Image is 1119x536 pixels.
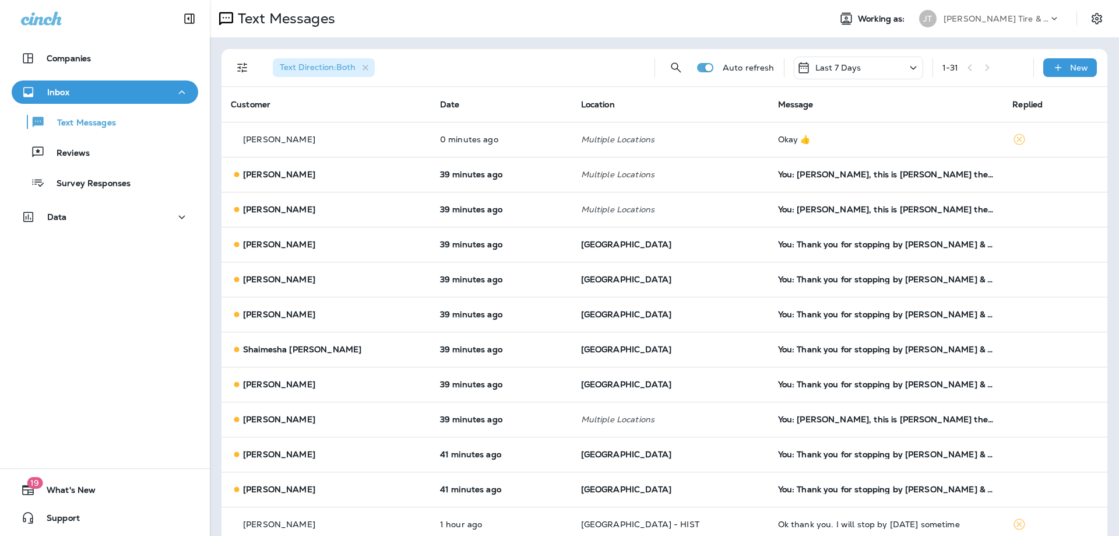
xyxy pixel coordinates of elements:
[243,240,315,249] p: [PERSON_NAME]
[778,380,994,389] div: You: Thank you for stopping by Jensen Tire & Auto - North 90th Street. Please take 30 seconds to ...
[581,205,759,214] p: Multiple Locations
[778,170,994,179] div: You: Alyssa, this is Shane the store manager with Jensen Tire & Auto on N 90th. I'd like to see i...
[778,485,994,494] div: You: Thank you for stopping by Jensen Tire & Auto - North 90th Street. Please take 30 seconds to ...
[778,135,994,144] div: Okay 👍
[280,62,356,72] span: Text Direction : Both
[440,345,562,354] p: Aug 19, 2025 08:04 AM
[581,135,759,144] p: Multiple Locations
[273,58,375,77] div: Text Direction:Both
[944,14,1048,23] p: [PERSON_NAME] Tire & Auto
[581,99,615,110] span: Location
[243,275,315,284] p: [PERSON_NAME]
[919,10,937,27] div: JT
[243,310,315,319] p: [PERSON_NAME]
[778,415,994,424] div: You: Justin, this is Shane the store manager with Jensen Tire & Auto on N 90th. I'd like to see i...
[440,99,460,110] span: Date
[47,54,91,63] p: Companies
[440,275,562,284] p: Aug 19, 2025 08:04 AM
[12,47,198,70] button: Companies
[778,520,994,529] div: Ok thank you. I will stop by today sometime
[778,275,994,284] div: You: Thank you for stopping by Jensen Tire & Auto - North 90th Street. Please take 30 seconds to ...
[942,63,959,72] div: 1 - 31
[440,415,562,424] p: Aug 19, 2025 08:04 AM
[778,240,994,249] div: You: Thank you for stopping by Jensen Tire & Auto - North 90th Street. Please take 30 seconds to ...
[243,380,315,389] p: [PERSON_NAME]
[440,485,562,494] p: Aug 19, 2025 08:03 AM
[47,87,69,97] p: Inbox
[243,345,361,354] p: Shaimesha [PERSON_NAME]
[12,506,198,530] button: Support
[581,309,671,320] span: [GEOGRAPHIC_DATA]
[778,310,994,319] div: You: Thank you for stopping by Jensen Tire & Auto - North 90th Street. Please take 30 seconds to ...
[243,205,315,214] p: [PERSON_NAME]
[778,345,994,354] div: You: Thank you for stopping by Jensen Tire & Auto - North 90th Street. Please take 30 seconds to ...
[440,135,562,144] p: Aug 19, 2025 08:44 AM
[12,80,198,104] button: Inbox
[1012,99,1043,110] span: Replied
[47,212,67,222] p: Data
[12,110,198,134] button: Text Messages
[815,63,861,72] p: Last 7 Days
[778,450,994,459] div: You: Thank you for stopping by Jensen Tire & Auto - North 90th Street. Please take 30 seconds to ...
[440,520,562,529] p: Aug 19, 2025 07:22 AM
[243,170,315,179] p: [PERSON_NAME]
[173,7,206,30] button: Collapse Sidebar
[35,513,80,527] span: Support
[45,178,131,190] p: Survey Responses
[243,450,315,459] p: [PERSON_NAME]
[12,170,198,195] button: Survey Responses
[233,10,335,27] p: Text Messages
[723,63,775,72] p: Auto refresh
[231,99,270,110] span: Customer
[12,140,198,164] button: Reviews
[231,56,254,79] button: Filters
[1070,63,1088,72] p: New
[243,520,315,529] p: [PERSON_NAME]
[440,310,562,319] p: Aug 19, 2025 08:04 AM
[243,415,315,424] p: [PERSON_NAME]
[664,56,688,79] button: Search Messages
[778,205,994,214] div: You: Jacob, this is Shane the store manager with Jensen Tire & Auto on N 90th. I'd like to see if...
[45,148,90,159] p: Reviews
[440,205,562,214] p: Aug 19, 2025 08:04 AM
[581,484,671,495] span: [GEOGRAPHIC_DATA]
[581,274,671,285] span: [GEOGRAPHIC_DATA]
[45,118,116,129] p: Text Messages
[440,170,562,179] p: Aug 19, 2025 08:05 AM
[581,415,759,424] p: Multiple Locations
[35,485,96,499] span: What's New
[581,344,671,355] span: [GEOGRAPHIC_DATA]
[12,205,198,229] button: Data
[12,478,198,502] button: 19What's New
[581,449,671,460] span: [GEOGRAPHIC_DATA]
[440,240,562,249] p: Aug 19, 2025 08:04 AM
[581,170,759,179] p: Multiple Locations
[581,379,671,390] span: [GEOGRAPHIC_DATA]
[27,477,43,489] span: 19
[243,135,315,144] p: [PERSON_NAME]
[778,99,814,110] span: Message
[1086,8,1107,29] button: Settings
[440,450,562,459] p: Aug 19, 2025 08:03 AM
[581,519,699,530] span: [GEOGRAPHIC_DATA] - HIST
[243,485,315,494] p: [PERSON_NAME]
[581,239,671,250] span: [GEOGRAPHIC_DATA]
[440,380,562,389] p: Aug 19, 2025 08:04 AM
[858,14,907,24] span: Working as:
